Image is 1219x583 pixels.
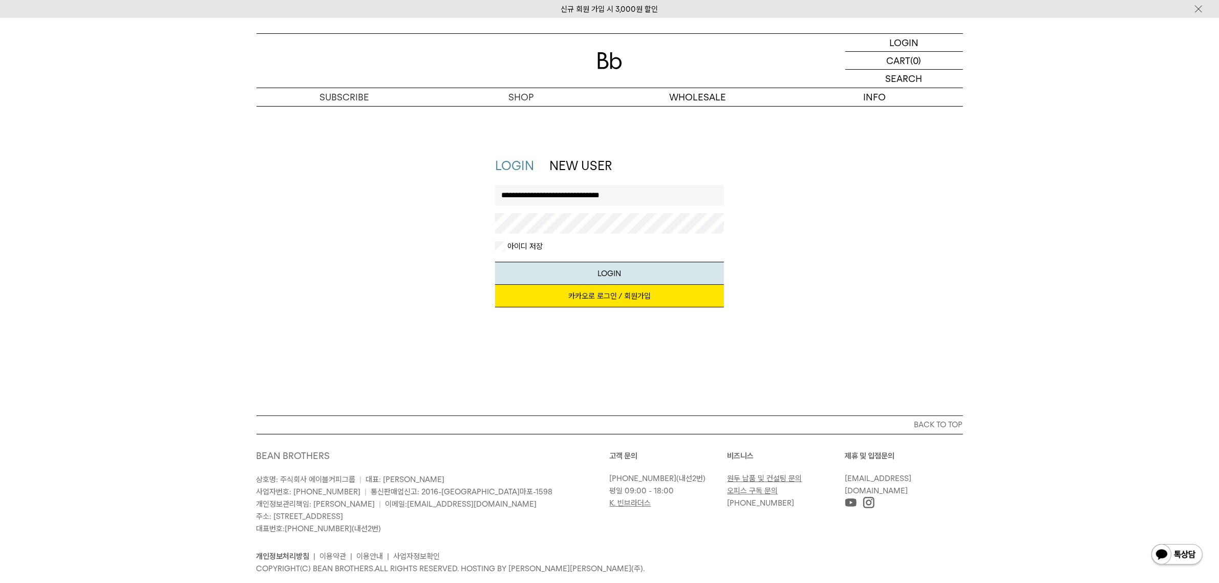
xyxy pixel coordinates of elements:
[845,52,963,70] a: CART (0)
[256,487,361,496] span: 사업자번호: [PHONE_NUMBER]
[365,487,367,496] span: |
[728,450,845,462] p: 비즈니스
[495,262,724,285] button: LOGIN
[549,158,612,173] a: NEW USER
[845,474,912,495] a: [EMAIL_ADDRESS][DOMAIN_NAME]
[728,486,778,495] a: 오피스 구독 문의
[845,450,963,462] p: 제휴 및 입점문의
[285,524,352,533] a: [PHONE_NUMBER]
[610,498,651,508] a: K. 빈브라더스
[495,158,534,173] a: LOGIN
[351,550,353,563] li: |
[256,563,963,575] p: COPYRIGHT(C) BEAN BROTHERS. ALL RIGHTS RESERVED. HOSTING BY [PERSON_NAME][PERSON_NAME](주).
[1150,543,1204,568] img: 카카오톡 채널 1:1 채팅 버튼
[728,498,795,508] a: [PHONE_NUMBER]
[597,52,622,69] img: 로고
[495,285,724,307] a: 카카오로 로그인 / 회원가입
[786,88,963,106] p: INFO
[887,52,911,69] p: CART
[886,70,923,88] p: SEARCH
[360,475,362,484] span: |
[357,552,383,561] a: 이용안내
[610,474,677,483] a: [PHONE_NUMBER]
[610,88,786,106] p: WHOLESALE
[366,475,445,484] span: 대표: [PERSON_NAME]
[371,487,553,496] span: 통신판매업신고: 2016-[GEOGRAPHIC_DATA]마포-1598
[610,450,728,462] p: 고객 문의
[314,550,316,563] li: |
[379,499,381,509] span: |
[256,450,330,461] a: BEAN BROTHERS
[505,241,543,252] label: 아이디 저장
[728,474,802,483] a: 원두 납품 및 컨설팅 문의
[256,475,356,484] span: 상호명: 주식회사 에이블커피그룹
[610,472,722,485] p: (내선2번)
[911,52,922,69] p: (0)
[388,550,390,563] li: |
[256,415,963,434] button: BACK TO TOP
[408,499,537,509] a: [EMAIL_ADDRESS][DOMAIN_NAME]
[256,499,375,509] span: 개인정보관리책임: [PERSON_NAME]
[320,552,347,561] a: 이용약관
[561,5,658,14] a: 신규 회원 가입 시 3,000원 할인
[256,552,310,561] a: 개인정보처리방침
[610,485,722,497] p: 평일 09:00 - 18:00
[256,88,433,106] a: SUBSCRIBE
[256,524,381,533] span: 대표번호: (내선2번)
[256,512,344,521] span: 주소: [STREET_ADDRESS]
[889,34,918,51] p: LOGIN
[433,88,610,106] a: SHOP
[845,34,963,52] a: LOGIN
[386,499,537,509] span: 이메일:
[394,552,440,561] a: 사업자정보확인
